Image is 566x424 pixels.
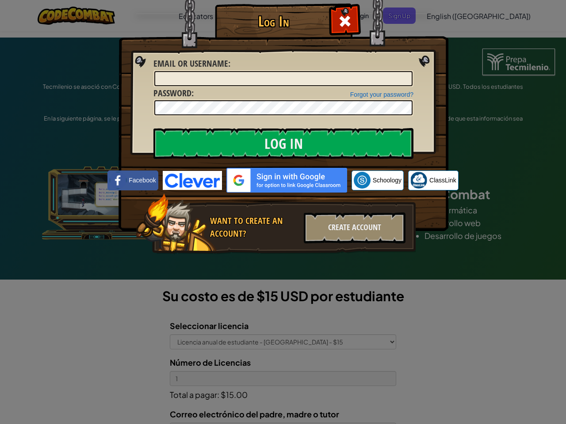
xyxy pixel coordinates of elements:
span: Password [153,87,191,99]
input: Log In [153,128,413,159]
img: schoology.png [354,172,371,189]
label: : [153,87,194,100]
img: facebook_small.png [110,172,126,189]
div: Create Account [304,212,405,243]
span: ClassLink [429,176,456,185]
a: Forgot your password? [350,91,413,98]
label: : [153,57,230,70]
span: Email or Username [153,57,228,69]
img: gplus_sso_button2.svg [226,168,347,193]
img: clever-logo-blue.png [163,171,222,190]
span: Schoology [373,176,402,185]
img: classlink-logo-small.png [410,172,427,189]
span: Facebook [129,176,156,185]
h1: Log In [217,14,330,29]
div: Want to create an account? [210,215,298,240]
